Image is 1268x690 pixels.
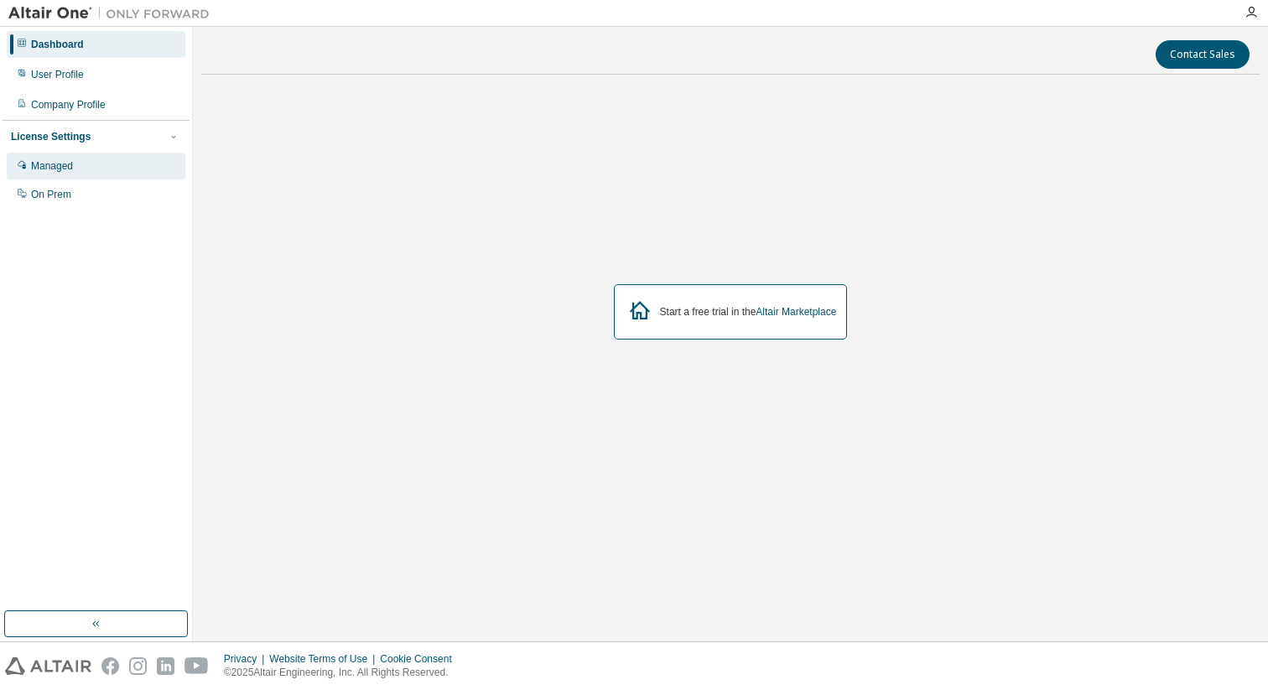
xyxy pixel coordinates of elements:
[8,5,218,22] img: Altair One
[269,652,380,666] div: Website Terms of Use
[31,98,106,112] div: Company Profile
[31,38,84,51] div: Dashboard
[224,652,269,666] div: Privacy
[1156,40,1250,69] button: Contact Sales
[101,657,119,675] img: facebook.svg
[31,188,71,201] div: On Prem
[184,657,209,675] img: youtube.svg
[660,305,837,319] div: Start a free trial in the
[157,657,174,675] img: linkedin.svg
[756,306,836,318] a: Altair Marketplace
[129,657,147,675] img: instagram.svg
[31,159,73,173] div: Managed
[224,666,462,680] p: © 2025 Altair Engineering, Inc. All Rights Reserved.
[31,68,84,81] div: User Profile
[5,657,91,675] img: altair_logo.svg
[380,652,461,666] div: Cookie Consent
[11,130,91,143] div: License Settings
